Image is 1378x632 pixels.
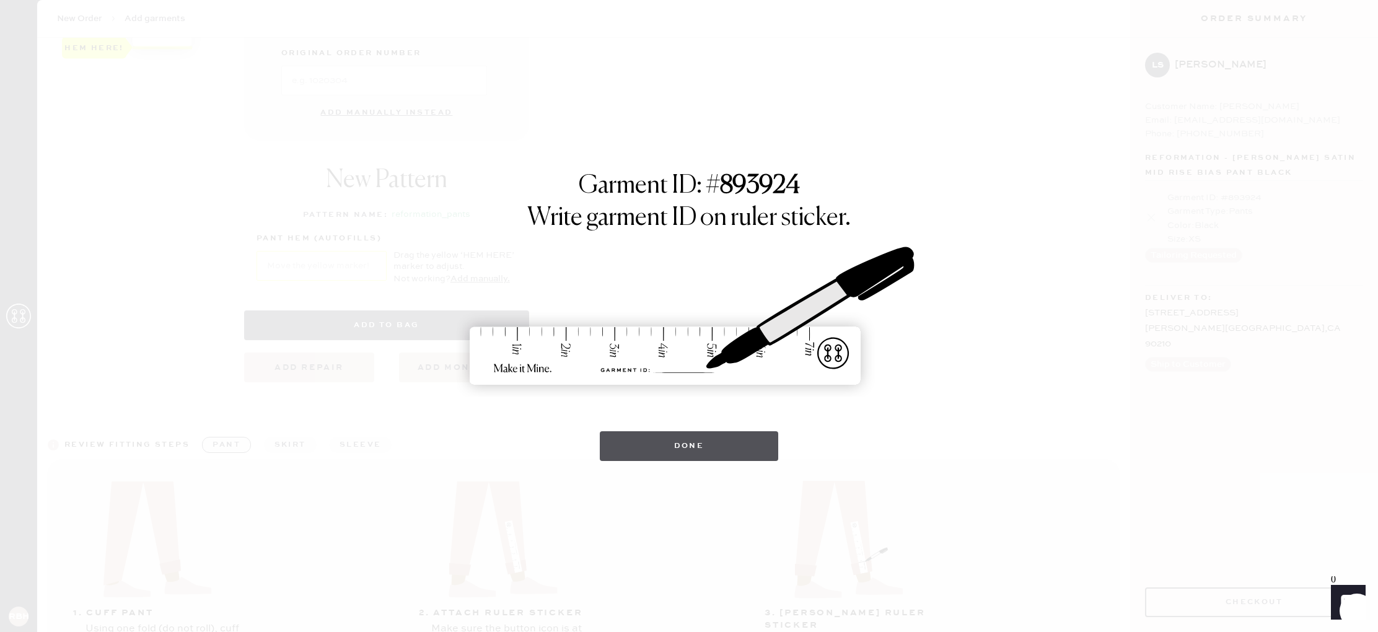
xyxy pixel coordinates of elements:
[457,214,921,419] img: ruler-sticker-sharpie.svg
[600,431,779,461] button: Done
[1319,576,1372,630] iframe: Front Chat
[579,171,800,203] h1: Garment ID: #
[720,173,800,198] strong: 893924
[527,203,851,233] h1: Write garment ID on ruler sticker.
